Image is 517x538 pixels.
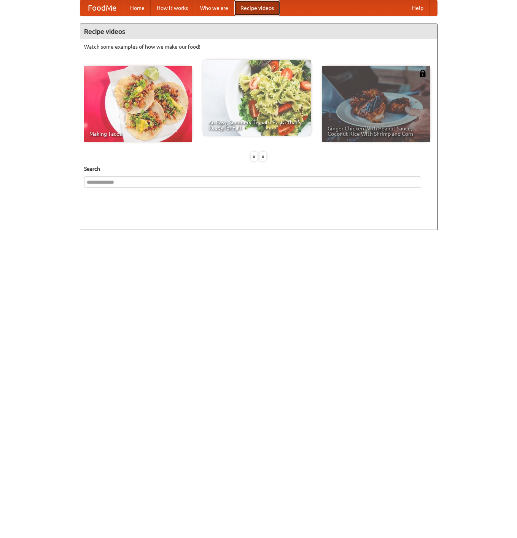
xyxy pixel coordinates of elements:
h4: Recipe videos [80,24,437,39]
a: Who we are [194,0,234,16]
a: An Easy, Summery Tomato Pasta That's Ready for Fall [203,60,311,136]
span: An Easy, Summery Tomato Pasta That's Ready for Fall [208,120,306,130]
a: FoodMe [80,0,124,16]
div: « [251,152,258,161]
a: Help [406,0,430,16]
div: » [259,152,266,161]
img: 483408.png [419,70,426,77]
a: Home [124,0,151,16]
p: Watch some examples of how we make our food! [84,43,433,51]
span: Making Tacos [89,131,187,136]
a: Making Tacos [84,66,192,142]
a: How it works [151,0,194,16]
a: Recipe videos [234,0,280,16]
h5: Search [84,165,433,173]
